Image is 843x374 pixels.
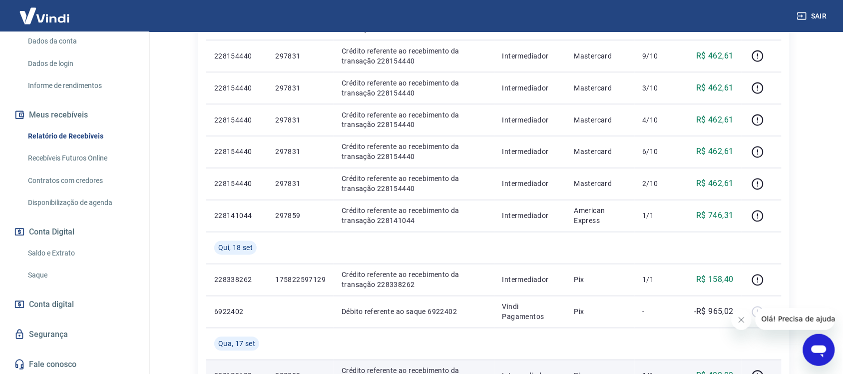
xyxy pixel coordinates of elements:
a: Conta digital [12,293,137,315]
a: Recebíveis Futuros Online [24,148,137,168]
a: Informe de rendimentos [24,75,137,96]
p: R$ 746,31 [697,210,734,222]
p: 6922402 [214,307,259,317]
p: Pix [574,307,627,317]
p: Mastercard [574,179,627,189]
p: R$ 462,61 [697,82,734,94]
p: Intermediador [502,51,558,61]
p: Intermediador [502,147,558,157]
p: Intermediador [502,83,558,93]
p: Mastercard [574,83,627,93]
p: 297831 [275,51,326,61]
iframe: Fechar mensagem [732,310,752,330]
p: 297831 [275,83,326,93]
p: Intermediador [502,275,558,285]
p: 228154440 [214,115,259,125]
p: Mastercard [574,147,627,157]
p: 175822597129 [275,275,326,285]
p: 1/1 [643,275,672,285]
p: Crédito referente ao recebimento da transação 228154440 [342,110,486,130]
a: Contratos com credores [24,170,137,191]
p: Mastercard [574,115,627,125]
p: R$ 462,61 [697,50,734,62]
a: Saque [24,265,137,285]
p: 4/10 [643,115,672,125]
a: Dados de login [24,53,137,74]
p: 228154440 [214,147,259,157]
p: Pix [574,275,627,285]
p: - [643,307,672,317]
p: Crédito referente ao recebimento da transação 228141044 [342,206,486,226]
p: Crédito referente ao recebimento da transação 228154440 [342,78,486,98]
span: Olá! Precisa de ajuda? [6,7,84,15]
span: Conta digital [29,297,74,311]
p: 297831 [275,147,326,157]
p: Crédito referente ao recebimento da transação 228338262 [342,270,486,290]
p: 228154440 [214,51,259,61]
p: 2/10 [643,179,672,189]
a: Relatório de Recebíveis [24,126,137,146]
p: Crédito referente ao recebimento da transação 228154440 [342,142,486,162]
p: 9/10 [643,51,672,61]
p: Intermediador [502,179,558,189]
p: Crédito referente ao recebimento da transação 228154440 [342,174,486,194]
p: 228338262 [214,275,259,285]
p: R$ 462,61 [697,114,734,126]
p: Vindi Pagamentos [502,302,558,322]
p: 297831 [275,115,326,125]
p: 297831 [275,179,326,189]
p: Crédito referente ao recebimento da transação 228154440 [342,46,486,66]
p: -R$ 965,02 [694,306,734,318]
p: Mastercard [574,51,627,61]
iframe: Mensagem da empresa [756,308,835,330]
button: Sair [795,7,831,25]
p: 6/10 [643,147,672,157]
img: Vindi [12,0,77,31]
p: R$ 462,61 [697,146,734,158]
iframe: Botão para abrir a janela de mensagens [803,334,835,366]
p: 297859 [275,211,326,221]
p: American Express [574,206,627,226]
a: Dados da conta [24,31,137,51]
p: 3/10 [643,83,672,93]
p: R$ 158,40 [697,274,734,286]
a: Saldo e Extrato [24,243,137,263]
p: Débito referente ao saque 6922402 [342,307,486,317]
p: 228154440 [214,83,259,93]
p: Intermediador [502,211,558,221]
a: Disponibilização de agenda [24,192,137,213]
span: Qua, 17 set [218,339,255,349]
p: 1/1 [643,211,672,221]
p: 228154440 [214,179,259,189]
p: Intermediador [502,115,558,125]
a: Segurança [12,323,137,345]
p: R$ 462,61 [697,178,734,190]
button: Meus recebíveis [12,104,137,126]
span: Qui, 18 set [218,243,253,253]
button: Conta Digital [12,221,137,243]
p: 228141044 [214,211,259,221]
